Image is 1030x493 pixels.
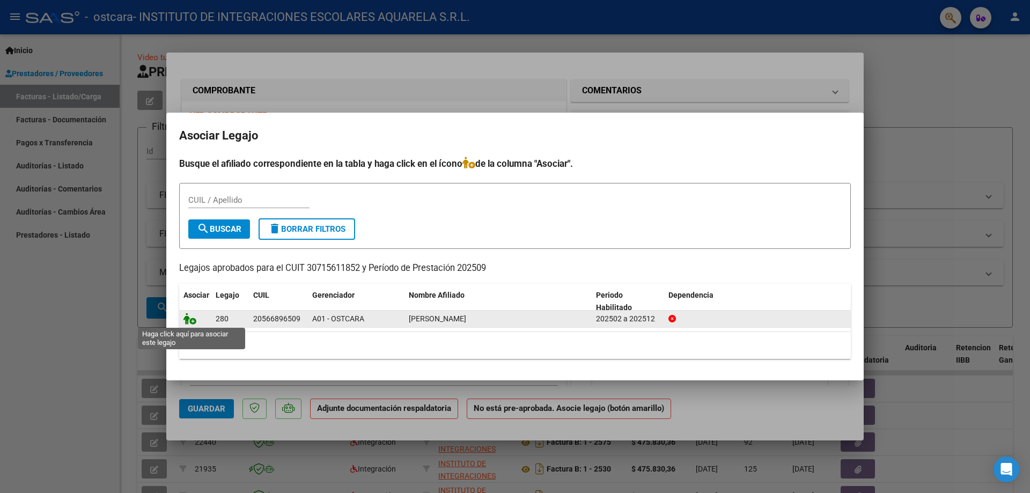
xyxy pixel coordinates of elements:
datatable-header-cell: Legajo [211,284,249,319]
mat-icon: search [197,222,210,235]
datatable-header-cell: CUIL [249,284,308,319]
span: Periodo Habilitado [596,291,632,312]
p: Legajos aprobados para el CUIT 30715611852 y Período de Prestación 202509 [179,262,851,275]
h2: Asociar Legajo [179,126,851,146]
datatable-header-cell: Dependencia [664,284,851,319]
div: Open Intercom Messenger [994,457,1019,482]
datatable-header-cell: Asociar [179,284,211,319]
div: 202502 a 202512 [596,313,660,325]
div: 1 registros [179,332,851,359]
span: 280 [216,314,229,323]
span: CUIL [253,291,269,299]
span: Borrar Filtros [268,224,345,234]
span: Legajo [216,291,239,299]
div: 20566896509 [253,313,300,325]
span: Buscar [197,224,241,234]
h4: Busque el afiliado correspondiente en la tabla y haga click en el ícono de la columna "Asociar". [179,157,851,171]
span: Asociar [183,291,209,299]
datatable-header-cell: Nombre Afiliado [404,284,592,319]
span: Nombre Afiliado [409,291,465,299]
span: A01 - OSTCARA [312,314,364,323]
span: Gerenciador [312,291,355,299]
span: Dependencia [668,291,713,299]
datatable-header-cell: Gerenciador [308,284,404,319]
mat-icon: delete [268,222,281,235]
button: Buscar [188,219,250,239]
datatable-header-cell: Periodo Habilitado [592,284,664,319]
button: Borrar Filtros [259,218,355,240]
span: PALACIOS DOMINIC LIAM [409,314,466,323]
